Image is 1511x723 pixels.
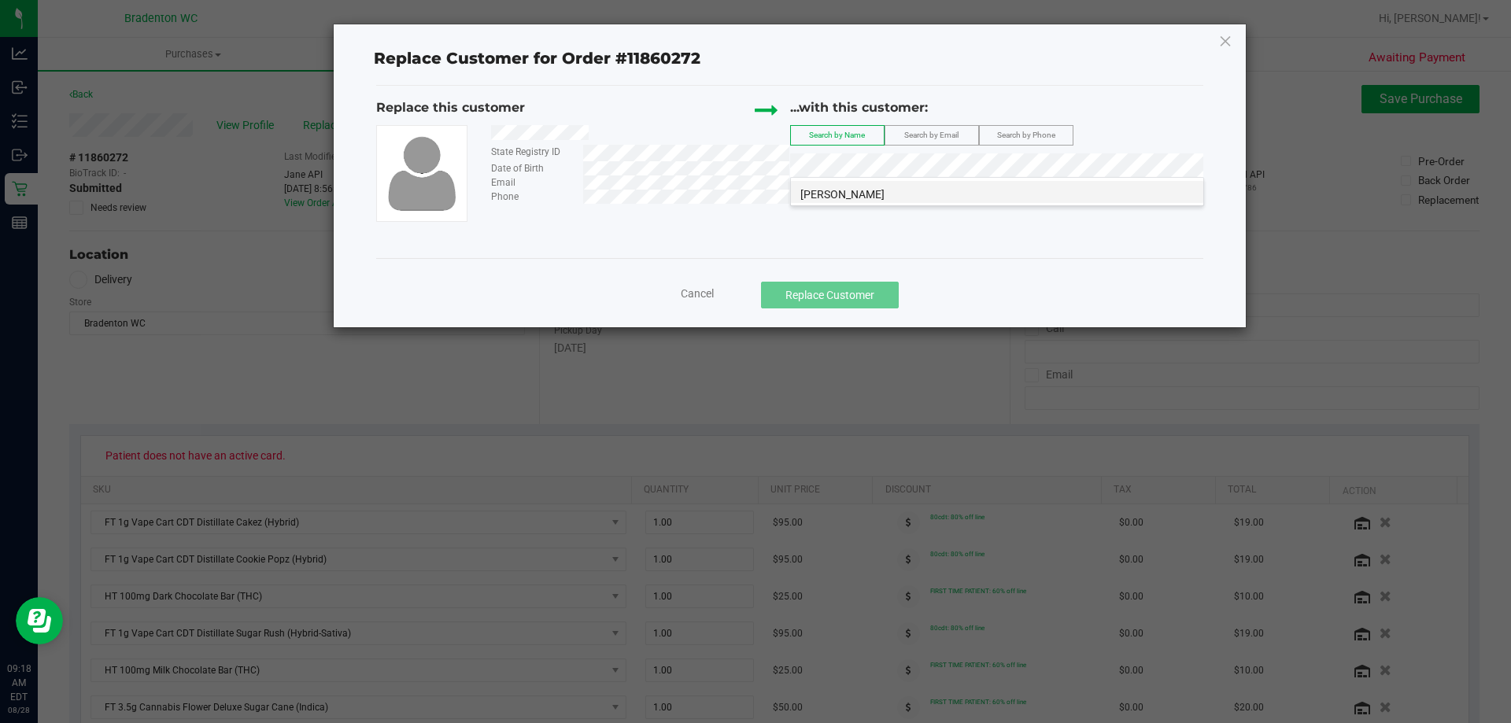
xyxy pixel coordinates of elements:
[376,100,525,115] span: Replace this customer
[790,100,928,115] span: ...with this customer:
[380,132,464,215] img: user-icon.png
[479,145,582,159] div: State Registry ID
[997,131,1055,139] span: Search by Phone
[761,282,899,308] button: Replace Customer
[479,175,582,190] div: Email
[479,190,582,204] div: Phone
[681,287,714,300] span: Cancel
[364,46,710,72] span: Replace Customer for Order #11860272
[904,131,959,139] span: Search by Email
[809,131,865,139] span: Search by Name
[479,161,582,175] div: Date of Birth
[16,597,63,644] iframe: Resource center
